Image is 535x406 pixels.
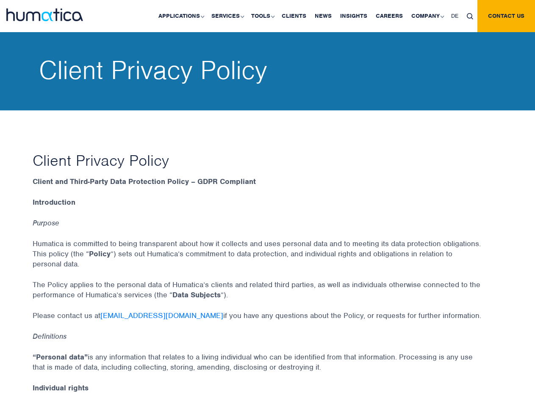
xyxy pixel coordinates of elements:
[33,280,503,310] p: The Policy applies to the personal data of Humatica’s clients and related third parties, as well ...
[33,198,75,207] strong: Introduction
[33,352,88,362] strong: “Personal data”
[467,13,473,19] img: search_icon
[100,311,223,320] a: [EMAIL_ADDRESS][DOMAIN_NAME]
[33,332,67,341] em: Definitions
[6,8,83,21] img: logo
[33,239,503,280] p: Humatica is committed to being transparent about how it collects and uses personal data and to me...
[39,58,509,83] h2: Client Privacy Policy
[33,218,59,228] em: Purpose
[33,310,503,331] p: Please contact us at if you have any questions about the Policy, or requests for further informat...
[33,151,503,170] h1: Client Privacy Policy
[33,383,89,392] strong: Individual rights
[172,290,221,299] strong: Data Subjects
[451,12,458,19] span: DE
[33,177,256,186] strong: Client and Third-Party Data Protection Policy – GDPR Compliant
[33,352,503,383] p: is any information that relates to a living individual who can be identified from that informatio...
[89,249,111,258] strong: Policy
